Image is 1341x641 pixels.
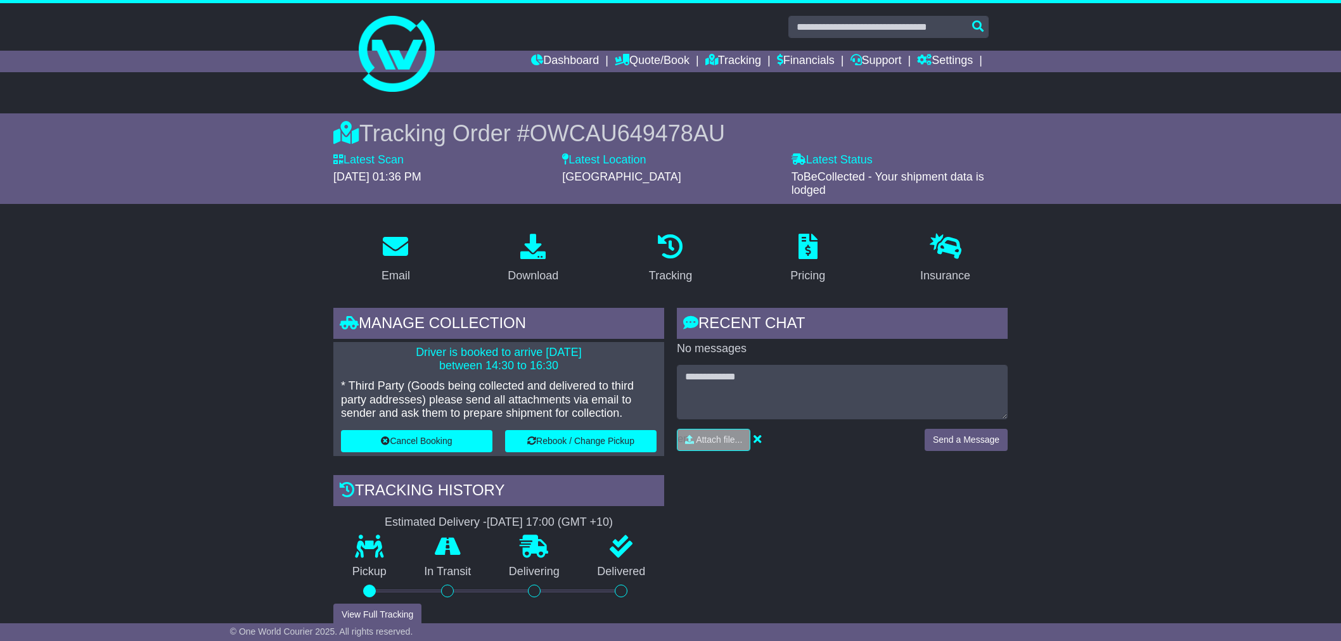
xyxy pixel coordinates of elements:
label: Latest Location [562,153,646,167]
button: Cancel Booking [341,430,492,452]
a: Insurance [912,229,978,289]
label: Latest Status [792,153,873,167]
p: No messages [677,342,1008,356]
span: ToBeCollected - Your shipment data is lodged [792,170,984,197]
p: Delivered [579,565,665,579]
span: [DATE] 01:36 PM [333,170,421,183]
p: Driver is booked to arrive [DATE] between 14:30 to 16:30 [341,346,657,373]
a: Tracking [705,51,761,72]
p: Delivering [490,565,579,579]
div: [DATE] 17:00 (GMT +10) [487,516,613,530]
div: Estimated Delivery - [333,516,664,530]
p: * Third Party (Goods being collected and delivered to third party addresses) please send all atta... [341,379,657,421]
a: Support [850,51,902,72]
a: Settings [917,51,973,72]
a: Download [499,229,567,289]
a: Pricing [782,229,833,289]
div: Insurance [920,267,970,284]
p: In Transit [406,565,491,579]
div: Tracking [649,267,692,284]
a: Email [373,229,418,289]
span: [GEOGRAPHIC_DATA] [562,170,681,183]
div: Email [382,267,410,284]
div: Tracking history [333,475,664,509]
div: Pricing [790,267,825,284]
span: OWCAU649478AU [530,120,725,146]
p: Pickup [333,565,406,579]
button: Send a Message [925,429,1008,451]
div: RECENT CHAT [677,308,1008,342]
div: Manage collection [333,308,664,342]
label: Latest Scan [333,153,404,167]
div: Tracking Order # [333,120,1008,147]
a: Quote/Book [615,51,690,72]
a: Financials [777,51,835,72]
button: View Full Tracking [333,604,421,626]
a: Tracking [641,229,700,289]
span: © One World Courier 2025. All rights reserved. [230,626,413,637]
a: Dashboard [531,51,599,72]
div: Download [508,267,558,284]
button: Rebook / Change Pickup [505,430,657,452]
